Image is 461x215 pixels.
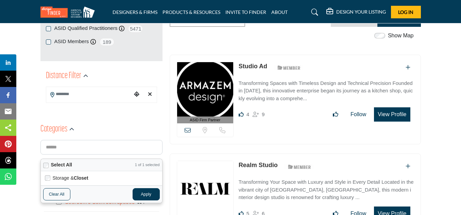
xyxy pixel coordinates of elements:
[132,87,141,102] div: Choose your current location
[54,38,89,46] label: ASID Members
[271,9,288,15] a: ABOUT
[113,9,157,15] a: DESIGNERS & FIRMS
[391,6,421,18] button: Log In
[46,39,51,44] input: ASID Members checkbox
[274,64,304,72] img: ASID Members Badge Icon
[53,174,158,182] label: Storage &
[239,63,267,70] a: Studio Ad
[163,9,220,15] a: PRODUCTS & RESOURCES
[239,112,244,117] i: Likes
[374,107,410,122] button: View Profile
[225,9,266,15] a: INVITE TO FINDER
[346,108,371,121] button: Follow
[336,9,386,15] h5: DESIGN YOUR LISTING
[284,162,315,171] img: ASID Members Badge Icon
[190,117,220,123] span: ASID Firm Partner
[239,79,414,103] p: Transforming Spaces with Timeless Design and Technical Precision Founded in [DATE], this innovati...
[398,9,413,15] span: Log In
[239,161,278,170] p: Realm Studio
[326,8,386,16] div: DESIGN YOUR LISTING
[40,123,67,136] h2: Categories
[388,32,414,40] label: Show Map
[262,111,264,117] span: 9
[406,163,410,169] a: Add To List
[177,62,233,117] img: Studio Ad
[305,7,323,18] a: Search
[46,70,81,82] h2: Distance Filter
[177,62,233,124] a: ASID Firm Partner
[51,161,72,168] label: Select All
[46,26,51,31] input: ASID Qualified Practitioners checkbox
[239,75,414,103] a: Transforming Spaces with Timeless Design and Technical Precision Founded in [DATE], this innovati...
[135,162,160,168] span: 1 of 1 selected
[328,108,343,121] button: Like listing
[128,24,143,33] span: 5471
[54,24,118,32] label: ASID Qualified Practitioners
[99,38,115,46] span: 189
[74,175,88,181] strong: Closet
[239,162,278,168] a: Realm Studio
[40,6,98,18] img: Site Logo
[239,178,414,201] p: Transforming Your Space with Luxury and Style in Every Detail Located in the vibrant city of [GEO...
[40,140,163,155] input: Search Category
[253,110,264,119] div: Followers
[43,188,70,200] button: Clear All
[133,188,160,200] button: Apply
[239,62,267,71] p: Studio Ad
[145,87,155,102] div: Clear search location
[406,65,410,70] a: Add To List
[46,88,132,101] input: Search Location
[246,111,249,117] span: 4
[239,174,414,201] a: Transforming Your Space with Luxury and Style in Every Detail Located in the vibrant city of [GEO...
